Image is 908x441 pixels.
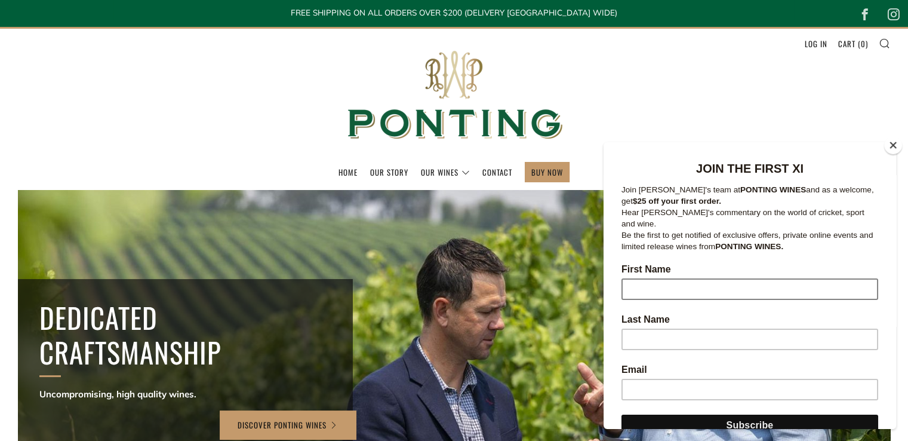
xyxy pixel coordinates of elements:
a: Contact [482,163,512,182]
button: Close [884,136,902,154]
a: Our Story [370,163,408,182]
input: Subscribe [18,392,275,414]
p: Hear [PERSON_NAME]'s commentary on the world of cricket, sport and wine. [18,184,275,207]
a: Cart (0) [838,34,868,53]
img: Ponting Wines [335,29,574,162]
a: Log in [805,34,827,53]
strong: Uncompromising, high quality wines. [39,388,196,400]
p: Be the first to get notified of exclusive offers, private online events and limited release wines... [18,207,275,229]
strong: PONTING WINES. [112,219,180,228]
p: Join [PERSON_NAME]'s team at and as a welcome, get [18,161,275,184]
a: Our Wines [421,163,470,182]
span: 0 [861,38,866,50]
strong: JOIN THE FIRST XI [93,139,200,152]
strong: $25 off your first order. [29,174,118,183]
a: Discover Ponting Wines [220,411,356,439]
a: BUY NOW [531,163,563,182]
label: Last Name [18,292,275,306]
a: Home [338,163,358,182]
label: First Name [18,241,275,256]
strong: PONTING WINES [137,163,202,171]
h2: Dedicated Craftsmanship [39,301,331,369]
label: Email [18,342,275,356]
